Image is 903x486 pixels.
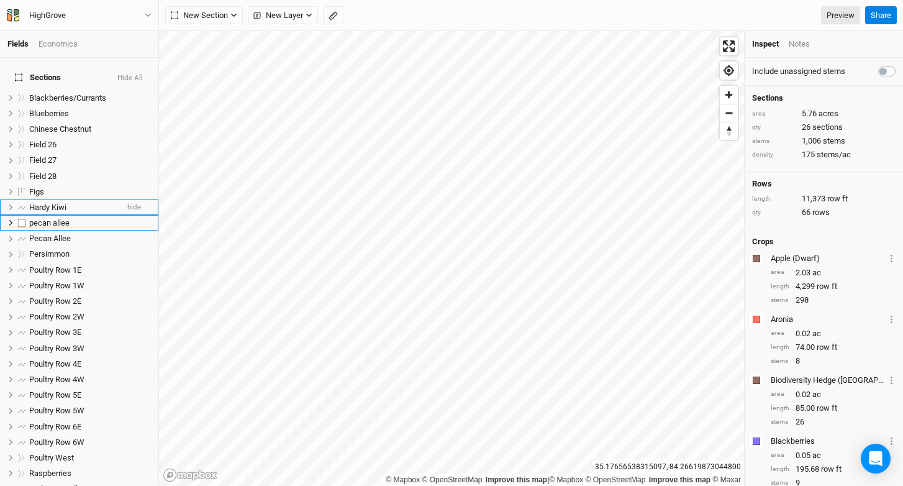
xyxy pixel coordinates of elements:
div: area [771,329,789,338]
div: 66 [752,207,896,218]
div: Persimmon [29,249,151,259]
span: Poultry Row 6W [29,438,84,447]
div: Economics [39,39,78,50]
div: density [752,150,796,160]
div: 11,373 [752,193,896,204]
span: New Layer [253,9,303,22]
a: Improve this map [649,475,710,484]
span: Poultry Row 3E [29,328,81,337]
div: length [771,465,789,474]
h4: Crops [752,237,774,247]
span: Find my location [720,62,738,80]
span: Pecan Allee [29,234,71,243]
div: area [771,451,789,460]
span: Poultry Row 2E [29,296,81,306]
span: Hardy Kiwi [29,203,66,212]
div: length [771,343,789,352]
div: Raspberries [29,469,151,479]
a: Mapbox [549,475,583,484]
h4: Rows [752,179,896,189]
span: Blackberries/Currants [29,93,106,103]
div: Poultry Row 6E [29,422,151,432]
div: Biodiversity Hedge (EU) [771,375,885,386]
span: hide [127,199,141,215]
div: Poultry Row 3E [29,328,151,337]
div: stems [771,357,789,366]
span: row ft [817,403,837,414]
a: OpenStreetMap [586,475,646,484]
button: Zoom out [720,104,738,122]
div: Open Intercom Messenger [861,444,891,474]
span: ac [812,450,821,461]
span: Poultry Row 4E [29,359,81,369]
div: Blueberries [29,109,151,119]
div: Poultry Row 3W [29,344,151,354]
span: stems [823,135,845,147]
div: area [771,268,789,277]
canvas: Map [159,31,744,486]
div: 195.68 [771,464,896,475]
button: Crop Usage [887,373,896,387]
span: ac [812,267,821,278]
span: row ft [817,281,837,292]
div: 35.17656538315097 , -84.26619873044800 [592,461,744,474]
div: length [752,195,796,204]
button: Shortcut: M [323,6,343,25]
button: Crop Usage [887,251,896,265]
div: area [771,390,789,399]
a: OpenStreetMap [422,475,483,484]
a: Maxar [712,475,741,484]
span: Field 26 [29,140,57,149]
a: Mapbox logo [163,468,217,482]
div: 85.00 [771,403,896,414]
button: Zoom in [720,86,738,104]
span: pecan allee [29,218,70,227]
div: 0.05 [771,450,896,461]
a: Fields [7,39,29,48]
a: Mapbox [386,475,420,484]
div: stems [771,296,789,305]
div: HighGrove [29,9,66,22]
span: row ft [821,464,842,475]
div: Inspect [752,39,779,50]
div: qty [752,208,796,218]
label: Include unassigned stems [752,66,845,77]
div: | [386,474,741,486]
div: 74.00 [771,342,896,353]
div: Poultry Row 5E [29,390,151,400]
div: pecan allee [29,218,151,228]
div: 26 [771,416,896,428]
div: 5.76 [752,108,896,119]
div: Poultry Row 5W [29,406,151,416]
div: 298 [771,295,896,306]
span: Poultry Row 5W [29,406,84,415]
div: Aronia [771,314,885,325]
div: Blackberries [771,436,885,447]
button: Enter fullscreen [720,37,738,55]
span: row ft [817,342,837,353]
button: Hide All [117,74,143,83]
div: Field 28 [29,172,151,181]
div: length [771,404,789,413]
div: 26 [752,122,896,133]
button: Reset bearing to north [720,122,738,140]
span: Poultry Row 3W [29,344,84,353]
div: qty [752,123,796,132]
div: stems [752,137,796,146]
span: sections [812,122,843,133]
span: Raspberries [29,469,71,478]
span: ac [812,328,821,339]
span: Blueberries [29,109,69,118]
div: Blackberries/Currants [29,93,151,103]
h4: Sections [752,93,896,103]
div: 0.02 [771,389,896,400]
span: Figs [29,187,44,196]
span: acres [819,108,838,119]
a: Preview [821,6,860,25]
span: Poultry Row 1E [29,265,81,275]
div: Poultry Row 2W [29,312,151,322]
div: Poultry Row 4W [29,375,151,385]
div: Poultry Row 1W [29,281,151,291]
div: Field 27 [29,155,151,165]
